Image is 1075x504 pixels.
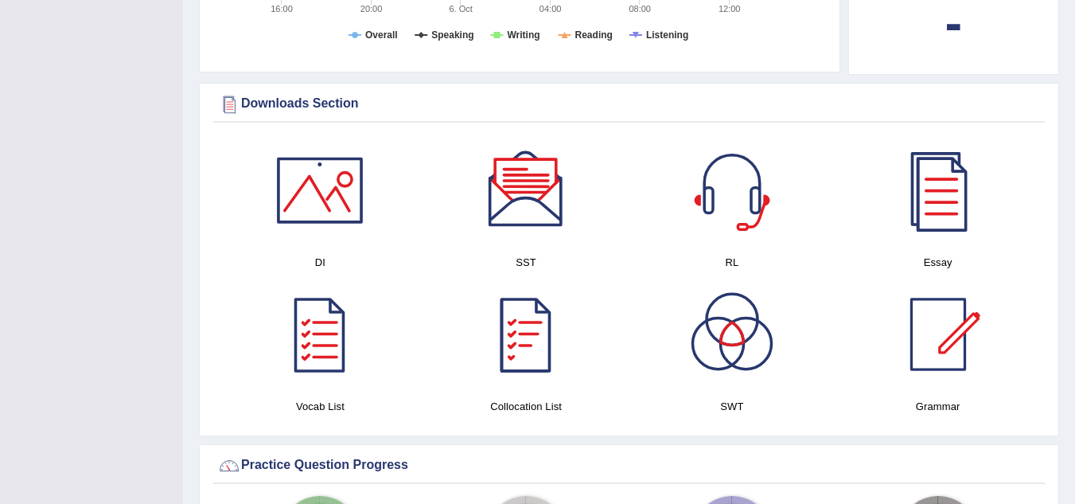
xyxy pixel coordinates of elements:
text: 08:00 [629,4,651,14]
text: 16:00 [271,4,293,14]
h4: Essay [843,254,1033,271]
h4: Collocation List [431,398,621,415]
tspan: Writing [507,29,539,41]
tspan: Listening [646,29,688,41]
h4: SST [431,254,621,271]
h4: SWT [637,398,828,415]
tspan: Overall [365,29,398,41]
div: Practice Question Progress [217,454,1041,478]
h4: Grammar [843,398,1033,415]
tspan: Speaking [431,29,473,41]
text: 20:00 [360,4,383,14]
h4: Vocab List [225,398,415,415]
h4: RL [637,254,828,271]
tspan: 6. Oct [449,4,472,14]
div: Downloads Section [217,92,1041,116]
text: 04:00 [539,4,562,14]
tspan: Reading [575,29,613,41]
text: 12:00 [719,4,741,14]
h4: DI [225,254,415,271]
